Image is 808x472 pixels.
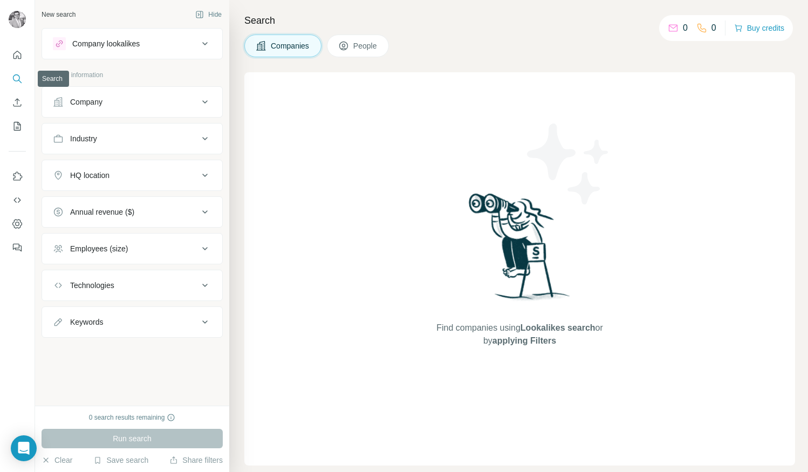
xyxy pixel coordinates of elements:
[271,40,310,51] span: Companies
[244,13,795,28] h4: Search
[42,89,222,115] button: Company
[42,162,222,188] button: HQ location
[70,97,102,107] div: Company
[188,6,229,23] button: Hide
[9,214,26,234] button: Dashboard
[9,69,26,88] button: Search
[711,22,716,35] p: 0
[9,238,26,257] button: Feedback
[42,10,76,19] div: New search
[11,435,37,461] div: Open Intercom Messenger
[70,280,114,291] div: Technologies
[42,272,222,298] button: Technologies
[70,133,97,144] div: Industry
[353,40,378,51] span: People
[9,45,26,65] button: Quick start
[9,190,26,210] button: Use Surfe API
[42,455,72,466] button: Clear
[42,126,222,152] button: Industry
[70,207,134,217] div: Annual revenue ($)
[89,413,176,422] div: 0 search results remaining
[70,243,128,254] div: Employees (size)
[734,20,784,36] button: Buy credits
[9,11,26,28] img: Avatar
[93,455,148,466] button: Save search
[492,336,556,345] span: applying Filters
[169,455,223,466] button: Share filters
[72,38,140,49] div: Company lookalikes
[42,309,222,335] button: Keywords
[521,323,595,332] span: Lookalikes search
[42,70,223,80] p: Company information
[464,190,576,311] img: Surfe Illustration - Woman searching with binoculars
[70,317,103,327] div: Keywords
[9,117,26,136] button: My lists
[70,170,109,181] div: HQ location
[683,22,688,35] p: 0
[9,167,26,186] button: Use Surfe on LinkedIn
[42,31,222,57] button: Company lookalikes
[42,236,222,262] button: Employees (size)
[433,321,606,347] span: Find companies using or by
[9,93,26,112] button: Enrich CSV
[42,199,222,225] button: Annual revenue ($)
[520,115,617,213] img: Surfe Illustration - Stars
